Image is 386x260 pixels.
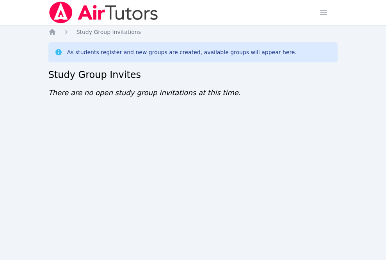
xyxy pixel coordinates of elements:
[48,28,338,36] nav: Breadcrumb
[48,69,338,81] h2: Study Group Invites
[48,2,159,23] img: Air Tutors
[76,29,141,35] span: Study Group Invitations
[48,88,241,97] span: There are no open study group invitations at this time.
[67,48,297,56] div: As students register and new groups are created, available groups will appear here.
[76,28,141,36] a: Study Group Invitations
